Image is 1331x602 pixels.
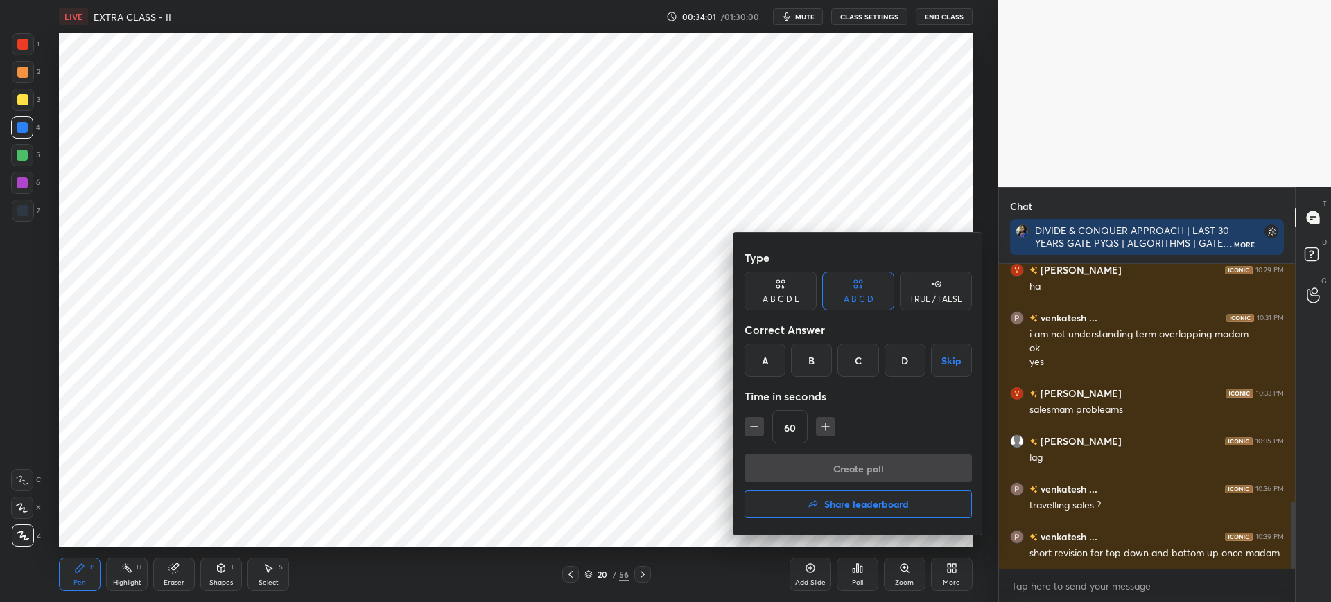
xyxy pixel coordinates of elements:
div: B [791,344,832,377]
div: A [745,344,785,377]
h4: Share leaderboard [824,499,909,509]
div: A B C D E [763,295,799,303]
div: TRUE / FALSE [910,295,962,303]
div: Type [745,244,972,272]
button: Skip [931,344,972,377]
div: A B C D [844,295,873,303]
div: D [885,344,925,377]
div: Correct Answer [745,316,972,344]
button: Share leaderboard [745,490,972,518]
div: Time in seconds [745,382,972,410]
div: C [837,344,878,377]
